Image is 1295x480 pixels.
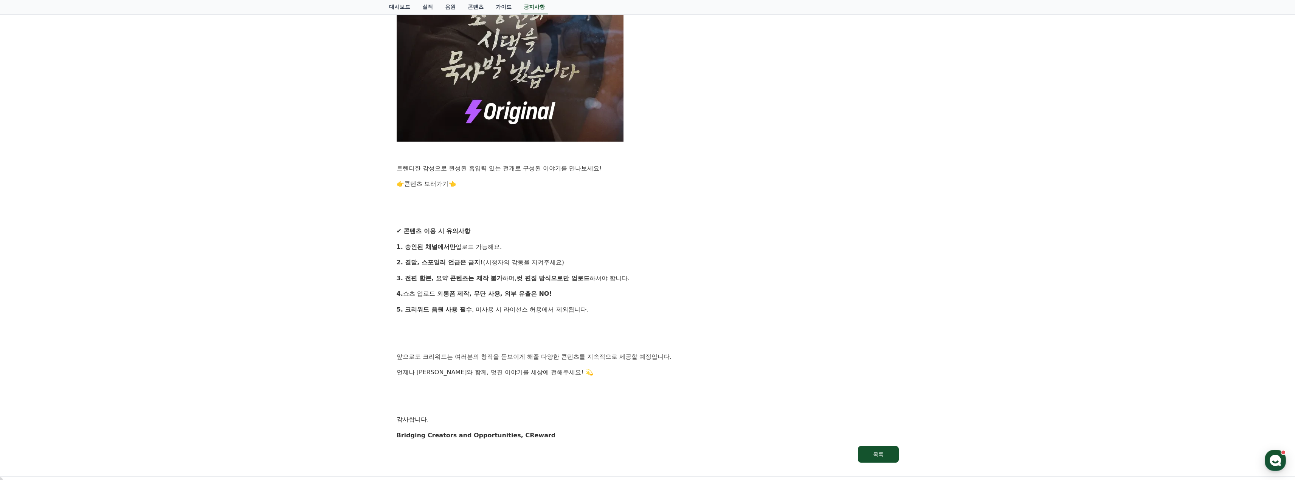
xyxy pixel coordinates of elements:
strong: 1. 승인된 채널에서만 [397,243,456,250]
a: 홈 [2,239,50,258]
strong: Bridging Creators and Opportunities, CReward [397,432,556,439]
p: 감사합니다. [397,415,899,424]
p: 업로드 가능해요. [397,242,899,252]
strong: 3. 전편 합본, 요약 콘텐츠는 제작 불가 [397,275,503,282]
p: 트렌디한 감성으로 완성된 흡입력 있는 전개로 구성된 이야기를 만나보세요! [397,164,899,173]
p: 언제나 [PERSON_NAME]와 함께, 멋진 이야기를 세상에 전해주세요! 💫 [397,367,899,377]
strong: 2. 결말, 스포일러 언급은 금지! [397,259,483,266]
p: 하며, 하셔야 합니다. [397,273,899,283]
a: 콘텐츠 보러가기 [404,180,448,187]
strong: 컷 편집 방식으로만 업로드 [516,275,589,282]
p: (시청자의 감동을 지켜주세요) [397,258,899,267]
div: 목록 [873,451,884,458]
p: , 미사용 시 라이선스 허용에서 제외됩니다. [397,305,899,315]
a: 목록 [397,446,899,463]
strong: 롱폼 제작, 무단 사용, 외부 유출은 NO! [443,290,552,297]
strong: 4. [397,290,403,297]
strong: 5. 크리워드 음원 사용 필수 [397,306,472,313]
a: 설정 [98,239,145,258]
p: 쇼츠 업로드 외 [397,289,899,299]
span: 대화 [69,251,78,257]
button: 목록 [858,446,899,463]
p: 👉 👈 [397,179,899,189]
span: 홈 [24,251,28,257]
a: 대화 [50,239,98,258]
p: 앞으로도 크리워드는 여러분의 창작을 돋보이게 해줄 다양한 콘텐츠를 지속적으로 제공할 예정입니다. [397,352,899,362]
strong: ✔ 콘텐츠 이용 시 유의사항 [397,227,471,235]
span: 설정 [117,251,126,257]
